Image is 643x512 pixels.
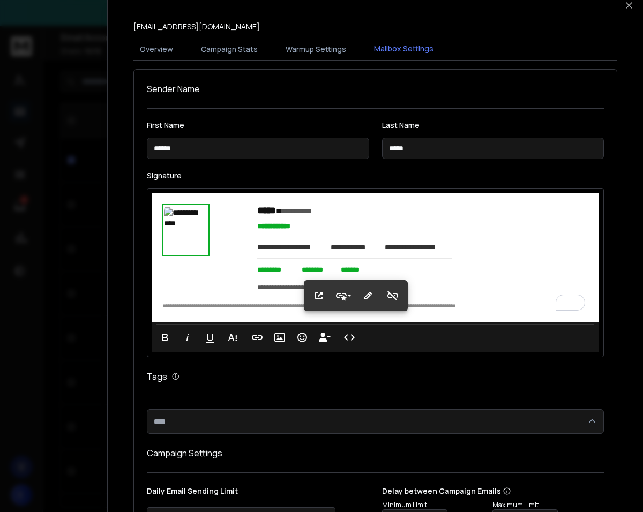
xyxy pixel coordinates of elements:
p: Daily Email Sending Limit [147,486,369,501]
p: [EMAIL_ADDRESS][DOMAIN_NAME] [133,21,260,32]
button: Style [333,285,354,306]
button: Campaign Stats [195,37,264,61]
button: Unlink [383,285,403,306]
p: Minimum Limit [382,501,488,509]
button: Edit Link [358,285,378,306]
button: Open Link [309,285,329,306]
button: Bold (⌘B) [155,327,175,348]
button: Mailbox Settings [368,37,440,62]
button: Emoticons [292,327,312,348]
label: Signature [147,172,604,179]
h1: Tags [147,370,167,383]
h1: Sender Name [147,82,604,95]
button: Insert Link (⌘K) [247,327,267,348]
p: Delay between Campaign Emails [382,486,599,496]
label: Last Name [382,122,604,129]
button: Underline (⌘U) [200,327,220,348]
p: Maximum Limit [492,501,599,509]
div: To enrich screen reader interactions, please activate Accessibility in Grammarly extension settings [152,193,599,322]
label: First Name [147,122,369,129]
button: More Text [222,327,243,348]
button: Insert Image (⌘P) [270,327,290,348]
button: Italic (⌘I) [177,327,198,348]
h1: Campaign Settings [147,447,604,460]
button: Warmup Settings [279,37,353,61]
button: Insert Unsubscribe Link [315,327,335,348]
button: Overview [133,37,180,61]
